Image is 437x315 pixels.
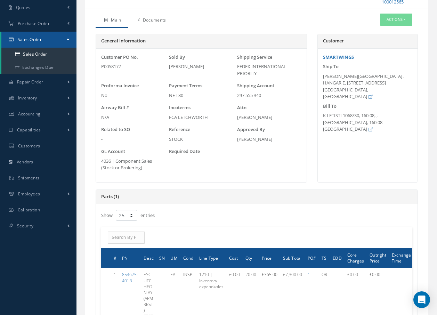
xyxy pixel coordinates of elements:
[101,82,139,89] label: Proforma Invoice
[18,21,50,26] span: Purchase Order
[323,38,412,44] h5: Customer
[308,272,310,277] a: 1
[237,92,301,99] div: 297 555 340
[199,255,218,261] span: Line Type
[122,255,128,261] span: PN
[380,14,412,26] button: Actions
[262,255,272,261] span: Price
[169,136,233,143] div: STOCK
[101,126,130,133] label: Related to SO
[101,148,125,155] label: GL Account
[347,272,358,277] span: £0.00
[370,251,386,264] span: Outright Price
[283,272,302,277] span: £7,300.00
[108,232,145,244] input: Search By PN
[1,32,76,48] a: Sales Order
[347,251,364,264] span: Core Charges
[101,158,165,171] div: 4036 | Component Sales (Stock or Brokering)
[128,14,173,28] a: Documents
[101,114,165,121] div: N/A
[283,255,302,261] span: Sub Total
[17,223,33,229] span: Security
[392,251,411,264] span: Exchange Time
[144,255,154,261] span: Desc
[262,272,277,277] span: £365.00
[101,136,103,142] span: -
[101,54,138,61] label: Customer PO No.
[101,38,301,44] h5: General Information
[170,255,177,261] span: UM
[18,143,40,149] span: Customers
[169,92,233,99] div: NET 30
[229,255,238,261] span: Cost
[333,255,342,261] span: EDD
[96,14,128,28] a: Main
[237,126,265,133] label: Approved By
[199,272,224,289] span: 1210 | Inventory - expendables
[308,255,316,261] span: PO#
[183,255,194,261] span: Cond
[323,73,412,100] div: [PERSON_NAME][GEOGRAPHIC_DATA] , HANGAR E, [STREET_ADDRESS] [GEOGRAPHIC_DATA], [GEOGRAPHIC_DATA]
[1,48,76,61] a: Sales Order
[169,63,233,70] div: [PERSON_NAME]
[169,104,191,111] label: Incoterms
[237,104,246,111] label: Attn
[18,111,41,117] span: Accounting
[101,92,165,99] div: No
[169,148,200,155] label: Required Date
[18,175,40,181] span: Shipments
[323,63,339,70] label: Ship To
[237,114,301,121] div: [PERSON_NAME]
[101,194,412,200] h5: Parts (1)
[1,61,76,74] a: Exchanges Due
[169,114,233,121] div: FCA LETCHWORTH
[323,112,412,133] div: K LETISTI 1068/30, 160 08, , [GEOGRAPHIC_DATA], 160 08 [GEOGRAPHIC_DATA]
[18,37,42,42] span: Sales Order
[18,207,40,213] span: Calibration
[322,255,326,261] span: TS
[114,255,116,261] span: #
[101,63,165,70] div: P0058177
[229,272,240,277] span: £0.00
[169,126,190,133] label: Reference
[18,191,40,197] span: Employees
[237,63,301,77] div: FEDEX INTERNATIONAL PRIORITY
[159,255,165,261] span: SN
[237,136,301,143] div: [PERSON_NAME]
[323,54,354,60] a: SMARTWINGS
[370,272,380,277] span: £0.00
[16,5,31,10] span: Quotes
[169,82,202,89] label: Payment Terms
[237,54,272,61] label: Shipping Service
[17,159,33,165] span: Vendors
[413,291,430,308] div: Open Intercom Messenger
[101,104,129,111] label: Airway Bill #
[323,103,337,110] label: Bill To
[245,272,256,277] span: 20.00
[237,82,274,89] label: Shipping Account
[17,79,43,85] span: Repair Order
[18,95,37,101] span: Inventory
[169,54,185,61] label: Sold By
[245,255,252,261] span: Qty
[101,209,113,219] label: Show
[17,127,41,133] span: Capabilities
[140,209,155,219] label: entries
[122,272,138,283] a: 854675-401B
